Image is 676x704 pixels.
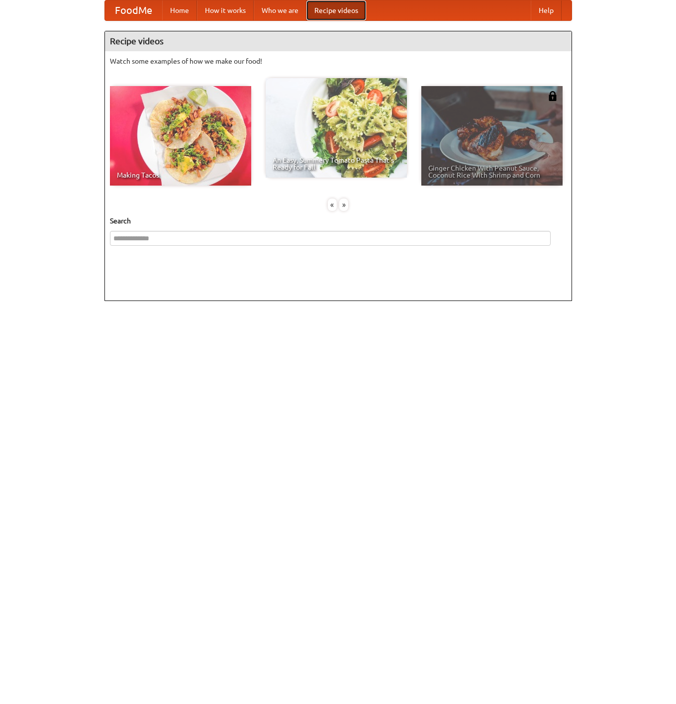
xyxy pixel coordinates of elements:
h5: Search [110,216,567,226]
a: FoodMe [105,0,162,20]
a: Help [531,0,562,20]
span: An Easy, Summery Tomato Pasta That's Ready for Fall [273,157,400,171]
div: » [339,199,348,211]
img: 483408.png [548,91,558,101]
a: Making Tacos [110,86,251,186]
span: Making Tacos [117,172,244,179]
h4: Recipe videos [105,31,572,51]
a: Recipe videos [306,0,366,20]
a: Home [162,0,197,20]
a: Who we are [254,0,306,20]
p: Watch some examples of how we make our food! [110,56,567,66]
a: An Easy, Summery Tomato Pasta That's Ready for Fall [266,78,407,178]
div: « [328,199,337,211]
a: How it works [197,0,254,20]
